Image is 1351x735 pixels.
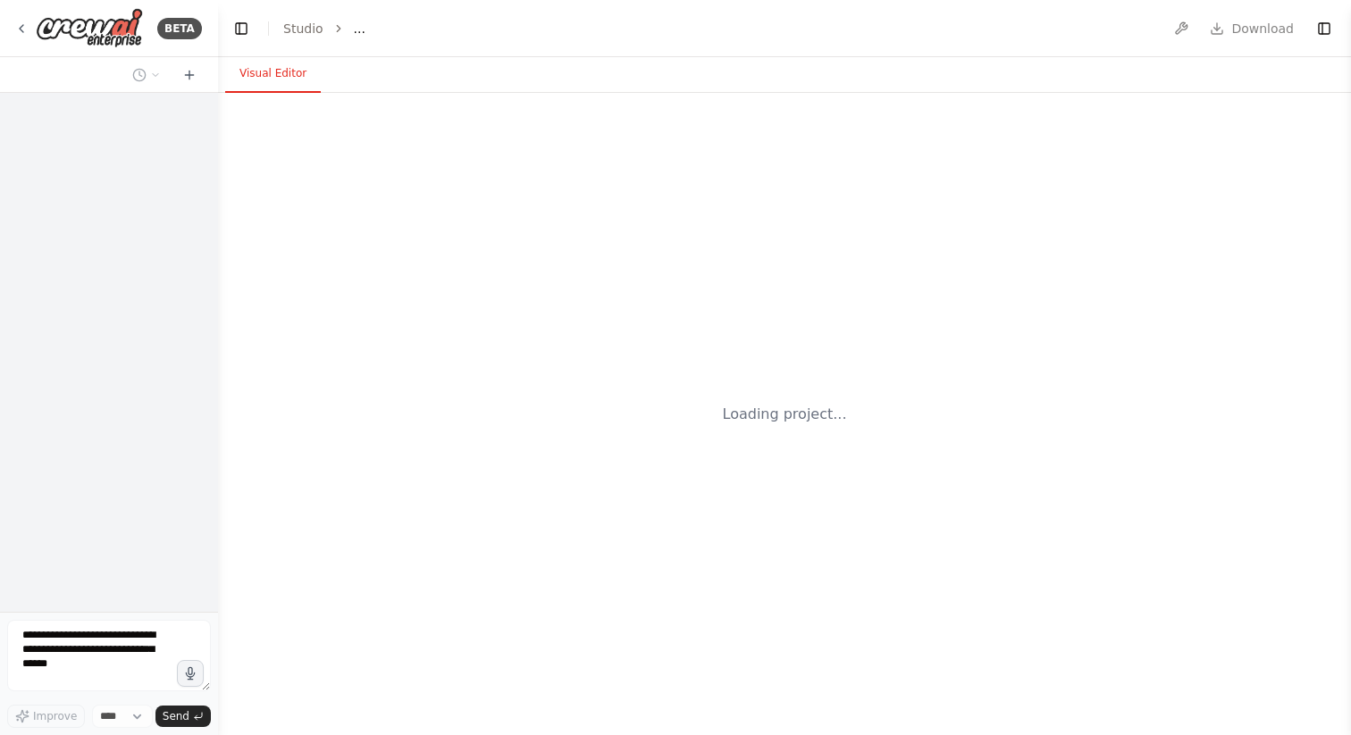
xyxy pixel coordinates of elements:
[177,660,204,687] button: Click to speak your automation idea
[157,18,202,39] div: BETA
[283,20,365,38] nav: breadcrumb
[225,55,321,93] button: Visual Editor
[283,21,323,36] a: Studio
[36,8,143,48] img: Logo
[125,64,168,86] button: Switch to previous chat
[354,20,365,38] span: ...
[155,706,211,727] button: Send
[163,709,189,723] span: Send
[723,404,847,425] div: Loading project...
[229,16,254,41] button: Hide left sidebar
[175,64,204,86] button: Start a new chat
[7,705,85,728] button: Improve
[1312,16,1337,41] button: Show right sidebar
[33,709,77,723] span: Improve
